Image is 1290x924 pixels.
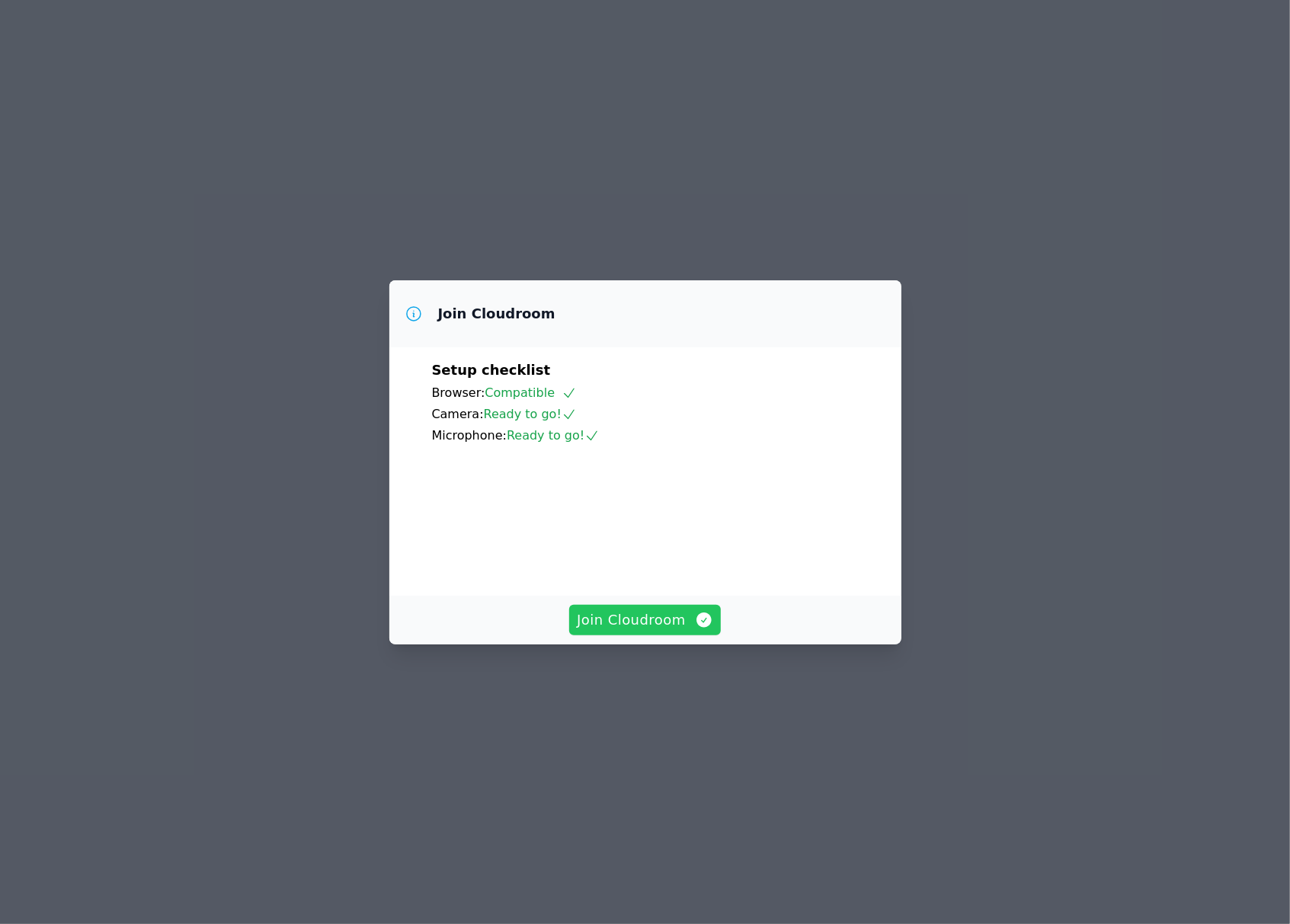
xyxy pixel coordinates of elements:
span: Browser: [432,385,485,400]
span: Join Cloudroom [577,609,713,631]
span: Ready to go! [484,407,577,421]
span: Compatible [485,385,577,400]
button: Join Cloudroom [569,605,721,635]
h3: Join Cloudroom [438,305,555,323]
span: Ready to go! [507,428,600,443]
span: Setup checklist [432,362,551,378]
span: Camera: [432,407,484,421]
span: Microphone: [432,428,507,443]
